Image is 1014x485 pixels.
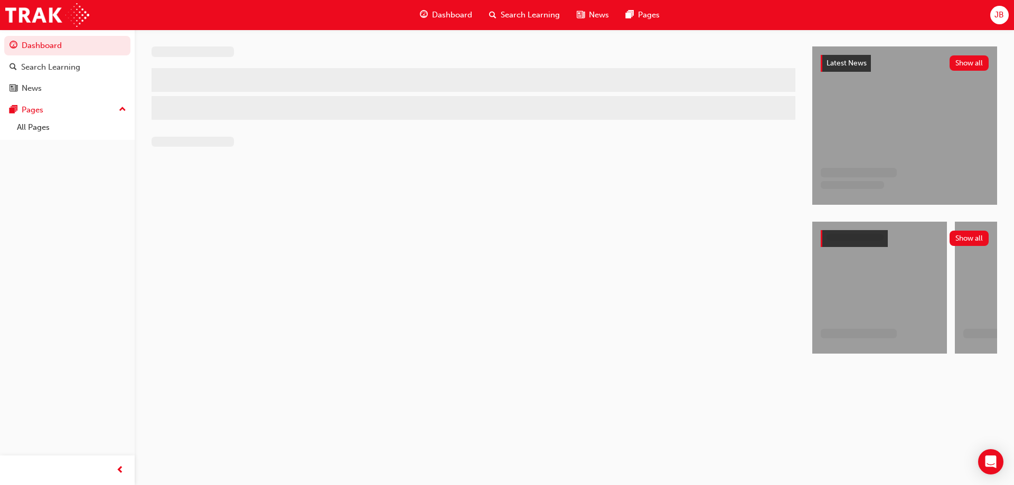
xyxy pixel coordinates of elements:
[22,82,42,94] div: News
[4,36,130,55] a: Dashboard
[821,55,989,72] a: Latest NewsShow all
[4,100,130,120] button: Pages
[4,34,130,100] button: DashboardSearch LearningNews
[827,59,867,68] span: Latest News
[5,3,89,27] img: Trak
[568,4,617,26] a: news-iconNews
[950,231,989,246] button: Show all
[821,230,989,247] a: Show all
[489,8,496,22] span: search-icon
[432,9,472,21] span: Dashboard
[589,9,609,21] span: News
[10,84,17,93] span: news-icon
[978,449,1003,474] div: Open Intercom Messenger
[481,4,568,26] a: search-iconSearch Learning
[22,104,43,116] div: Pages
[501,9,560,21] span: Search Learning
[990,6,1009,24] button: JB
[4,58,130,77] a: Search Learning
[4,79,130,98] a: News
[411,4,481,26] a: guage-iconDashboard
[116,464,124,477] span: prev-icon
[119,103,126,117] span: up-icon
[10,106,17,115] span: pages-icon
[638,9,660,21] span: Pages
[617,4,668,26] a: pages-iconPages
[21,61,80,73] div: Search Learning
[577,8,585,22] span: news-icon
[626,8,634,22] span: pages-icon
[420,8,428,22] span: guage-icon
[10,63,17,72] span: search-icon
[994,9,1004,21] span: JB
[10,41,17,51] span: guage-icon
[950,55,989,71] button: Show all
[13,119,130,136] a: All Pages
